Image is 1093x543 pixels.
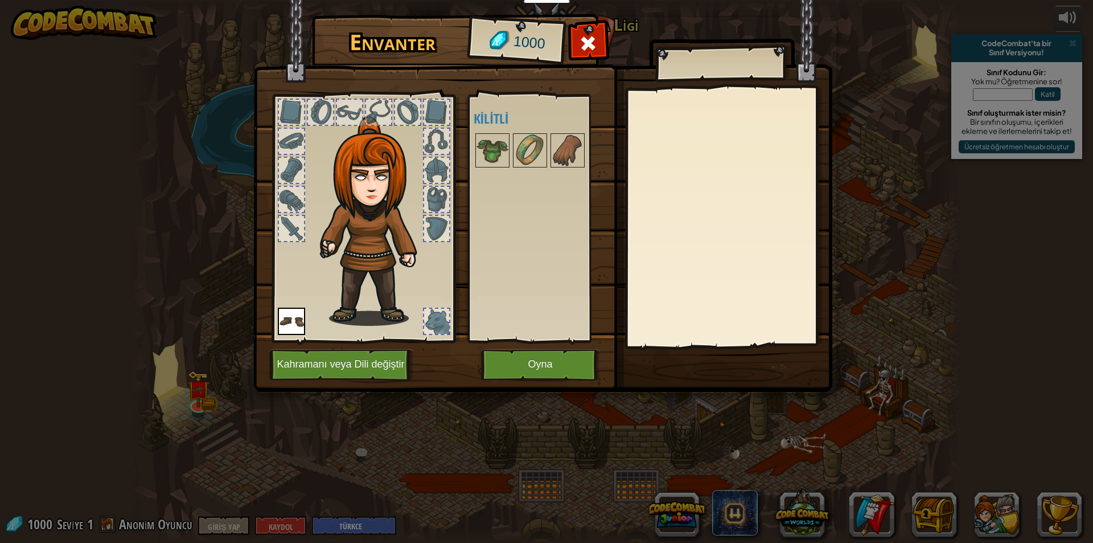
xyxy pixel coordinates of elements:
img: portrait.png [476,134,508,166]
font: 1000 [512,33,545,52]
button: Kahramanı veya Dili değiştir [269,349,414,381]
font: Kilitli [474,109,509,128]
img: portrait.png [552,134,584,166]
button: Oyna [481,349,600,381]
font: Oyna [528,359,552,370]
font: Envanter [350,27,435,56]
img: portrait.png [514,134,546,166]
img: portrait.png [278,308,305,335]
font: Kahramanı veya Dili değiştir [277,359,405,370]
img: hair_f2.png [315,116,437,326]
